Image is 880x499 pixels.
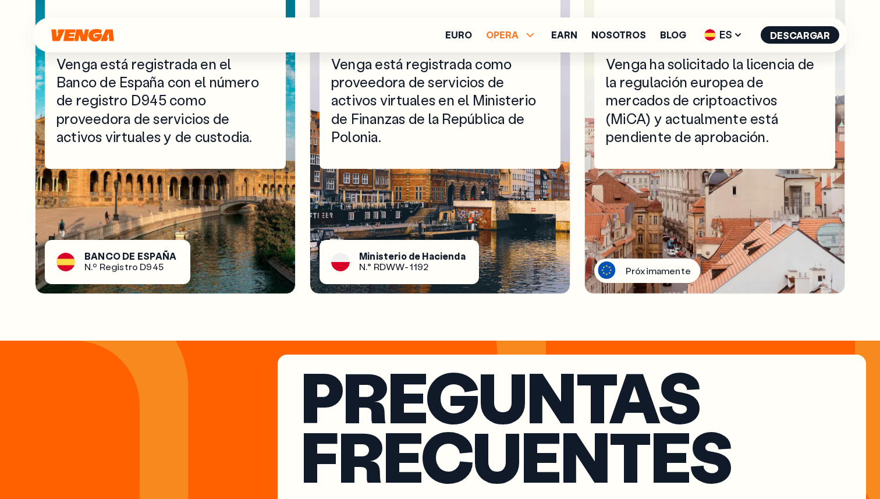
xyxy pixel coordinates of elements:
[150,252,155,261] span: P
[440,252,442,261] span: i
[359,261,366,273] span: N
[394,252,398,261] span: r
[370,252,375,261] span: n
[91,261,93,273] span: .
[366,261,367,273] span: .
[606,55,824,146] div: Venga ha solicitado la licencia de la regulación europea de mercados de criptoactivos (MiCA) y ac...
[331,253,350,271] img: flag-pl
[378,252,384,261] span: s
[460,252,466,261] span: a
[162,252,169,261] span: Ñ
[398,252,400,261] span: i
[445,30,472,40] a: Euro
[105,261,111,273] span: e
[409,261,413,273] span: 1
[132,261,138,273] span: o
[155,252,162,261] span: A
[414,252,420,261] span: e
[551,30,577,40] a: Earn
[434,252,440,261] span: c
[146,261,152,273] span: 9
[626,265,691,277] div: Próximamente
[331,55,549,146] div: Venga está registrada como proveedora de servicios de activos virtuales en el Ministerio de Finan...
[359,252,367,261] span: M
[376,252,378,261] span: i
[100,261,105,273] span: R
[417,261,423,273] span: 9
[448,252,454,261] span: n
[98,252,105,261] span: N
[113,252,120,261] span: O
[137,252,143,261] span: E
[395,261,404,273] span: W
[386,261,395,273] span: W
[129,261,132,273] span: r
[152,261,158,273] span: 4
[122,252,129,261] span: D
[422,252,428,261] span: H
[125,261,129,273] span: t
[367,252,370,261] span: i
[117,261,119,273] span: i
[486,30,519,40] span: OPERA
[367,261,371,273] span: °
[84,252,91,261] span: B
[486,28,537,42] span: OPERA
[56,13,274,37] div: Regulación española
[660,30,686,40] a: Blog
[84,261,91,273] span: N
[158,261,164,273] span: 5
[704,29,716,41] img: flag-es
[700,26,747,44] span: ES
[384,252,388,261] span: t
[442,252,448,261] span: e
[379,261,386,273] span: D
[50,29,115,42] svg: Inicio
[331,13,549,37] div: Regulación polaca
[429,252,434,261] span: a
[93,261,97,273] span: º
[56,253,75,271] img: flag-es
[56,55,274,146] div: Venga está registrada en el Banco de España con el número de registro D945 como proveedora de ser...
[119,261,124,273] span: s
[140,261,146,273] span: D
[91,252,98,261] span: A
[413,261,417,273] span: 1
[111,261,117,273] span: g
[409,252,414,261] span: d
[404,261,409,273] span: -
[606,13,824,37] div: MiCA
[454,252,460,261] span: d
[143,252,150,261] span: S
[401,252,407,261] span: o
[169,252,176,261] span: A
[301,366,843,485] h2: Preguntas frecuentes
[761,26,839,44] button: Descargar
[129,252,135,261] span: E
[591,30,646,40] a: Nosotros
[105,252,113,261] span: C
[388,252,394,261] span: e
[374,261,379,273] span: R
[423,261,428,273] span: 2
